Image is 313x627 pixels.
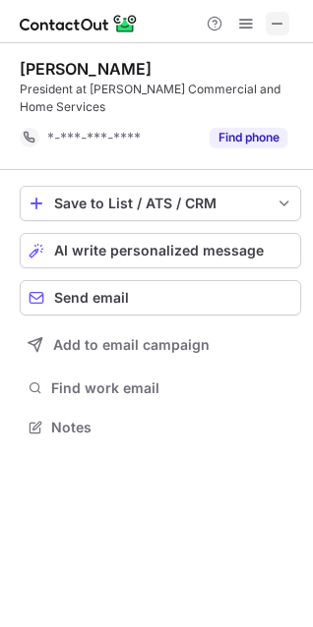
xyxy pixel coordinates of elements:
[20,414,301,441] button: Notes
[210,128,287,147] button: Reveal Button
[20,233,301,268] button: AI write personalized message
[20,186,301,221] button: save-profile-one-click
[20,81,301,116] div: President at [PERSON_NAME] Commercial and Home Services
[54,243,264,258] span: AI write personalized message
[53,337,210,353] span: Add to email campaign
[20,327,301,363] button: Add to email campaign
[20,59,152,79] div: [PERSON_NAME]
[51,379,293,397] span: Find work email
[51,419,293,436] span: Notes
[20,374,301,402] button: Find work email
[54,290,129,306] span: Send email
[54,196,267,211] div: Save to List / ATS / CRM
[20,280,301,315] button: Send email
[20,12,138,35] img: ContactOut v5.3.10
